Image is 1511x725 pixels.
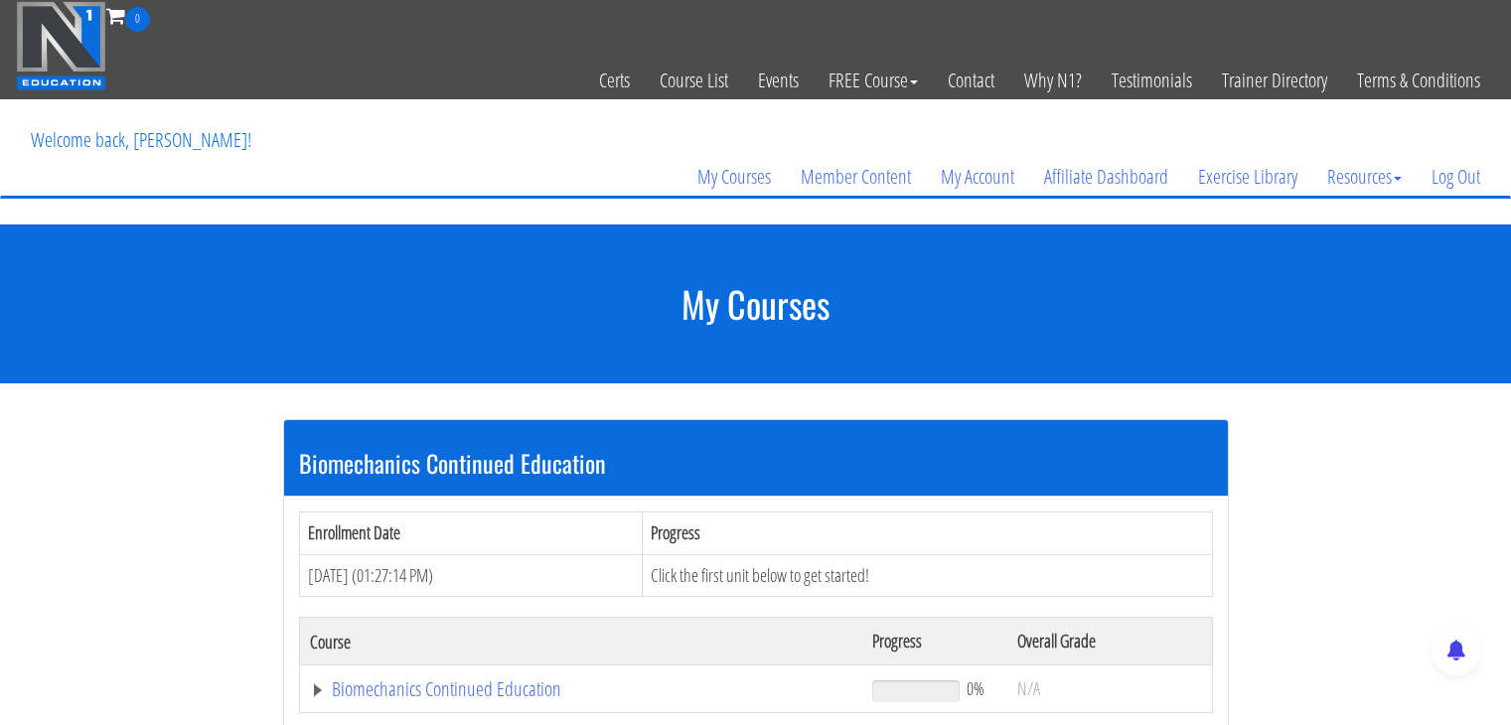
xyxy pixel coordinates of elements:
th: Overall Grade [1007,618,1212,665]
a: Log Out [1417,129,1495,224]
a: Member Content [786,129,926,224]
a: Course List [645,32,743,129]
td: N/A [1007,665,1212,713]
h3: Biomechanics Continued Education [299,450,1213,476]
a: Trainer Directory [1207,32,1342,129]
a: Affiliate Dashboard [1029,129,1183,224]
a: Events [743,32,814,129]
span: 0% [967,677,984,699]
td: [DATE] (01:27:14 PM) [299,554,643,597]
a: Contact [933,32,1009,129]
a: My Account [926,129,1029,224]
img: n1-education [16,1,106,90]
a: Resources [1312,129,1417,224]
a: Testimonials [1097,32,1207,129]
a: Biomechanics Continued Education [310,679,853,699]
p: Welcome back, [PERSON_NAME]! [16,100,266,180]
a: My Courses [682,129,786,224]
th: Progress [643,511,1212,554]
a: Certs [584,32,645,129]
td: Click the first unit below to get started! [643,554,1212,597]
a: Exercise Library [1183,129,1312,224]
a: Terms & Conditions [1342,32,1495,129]
a: 0 [106,2,150,29]
a: FREE Course [814,32,933,129]
th: Enrollment Date [299,511,643,554]
th: Progress [862,618,1006,665]
th: Course [299,618,862,665]
span: 0 [125,7,150,32]
a: Why N1? [1009,32,1097,129]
